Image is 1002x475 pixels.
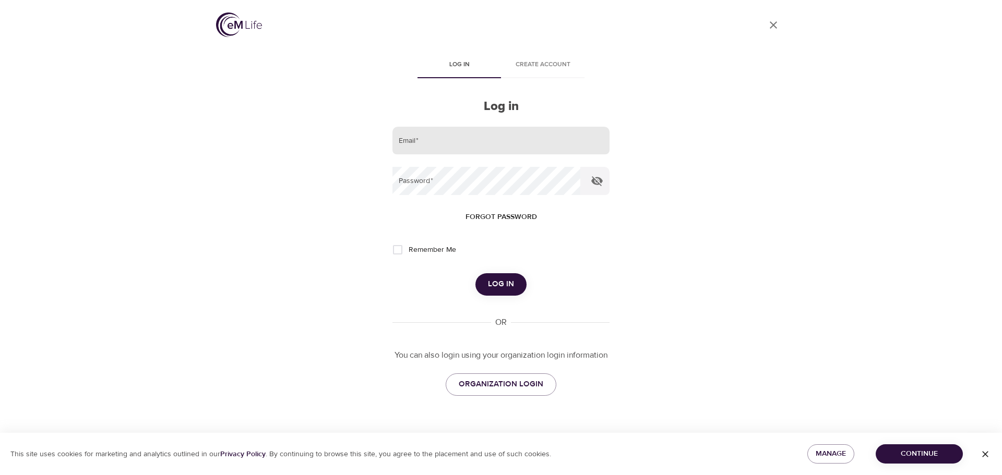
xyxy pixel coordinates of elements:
span: Create account [507,59,578,70]
button: Log in [475,273,527,295]
span: Manage [816,447,846,460]
p: You can also login using your organization login information [392,349,610,361]
img: logo [216,13,262,37]
div: disabled tabs example [392,53,610,78]
span: ORGANIZATION LOGIN [459,377,543,391]
span: Log in [488,277,514,291]
button: Continue [876,444,963,464]
h2: Log in [392,99,610,114]
button: Manage [807,444,854,464]
span: Continue [884,447,955,460]
span: Forgot password [466,211,537,224]
span: Log in [424,59,495,70]
a: Privacy Policy [220,449,266,459]
keeper-lock: Open Keeper Popup [591,134,603,147]
button: Forgot password [461,208,541,227]
a: close [761,13,786,38]
a: ORGANIZATION LOGIN [446,373,556,395]
span: Remember Me [409,245,456,255]
div: OR [491,316,511,328]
